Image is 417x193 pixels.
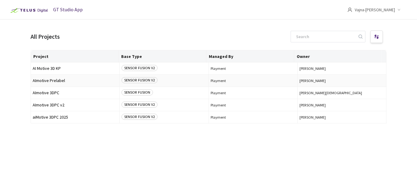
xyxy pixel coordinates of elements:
[121,65,158,71] span: SENSOR FUSION V2
[206,50,294,63] th: Managed By
[211,66,296,71] span: Playment
[33,115,118,120] span: aiMotive 3DPC 2025
[121,77,158,83] span: SENSOR FUSION V2
[33,66,118,71] span: AI Motive 3D KP
[299,78,384,83] button: [PERSON_NAME]
[121,102,158,108] span: SENSOR FUSION V2
[31,32,60,41] div: All Projects
[292,31,357,42] input: Search
[347,7,352,12] span: user
[299,103,384,107] button: [PERSON_NAME]
[299,66,384,71] button: [PERSON_NAME]
[299,91,384,95] button: [PERSON_NAME][DEMOGRAPHIC_DATA]
[211,78,296,83] span: Playment
[33,78,118,83] span: AImotive Prelabel
[53,6,83,13] span: GT Studio App
[33,103,118,107] span: AImotive 3DPC v2
[121,114,158,120] span: SENSOR FUSION V2
[294,50,382,63] th: Owner
[121,89,153,95] span: SENSOR FUSION
[397,8,401,11] span: down
[211,103,296,107] span: Playment
[211,115,296,120] span: Playment
[7,5,50,15] img: Telus
[33,91,118,95] span: AImotive 3DPC
[119,50,207,63] th: Base Type
[211,91,296,95] span: Playment
[299,115,384,120] button: [PERSON_NAME]
[31,50,119,63] th: Project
